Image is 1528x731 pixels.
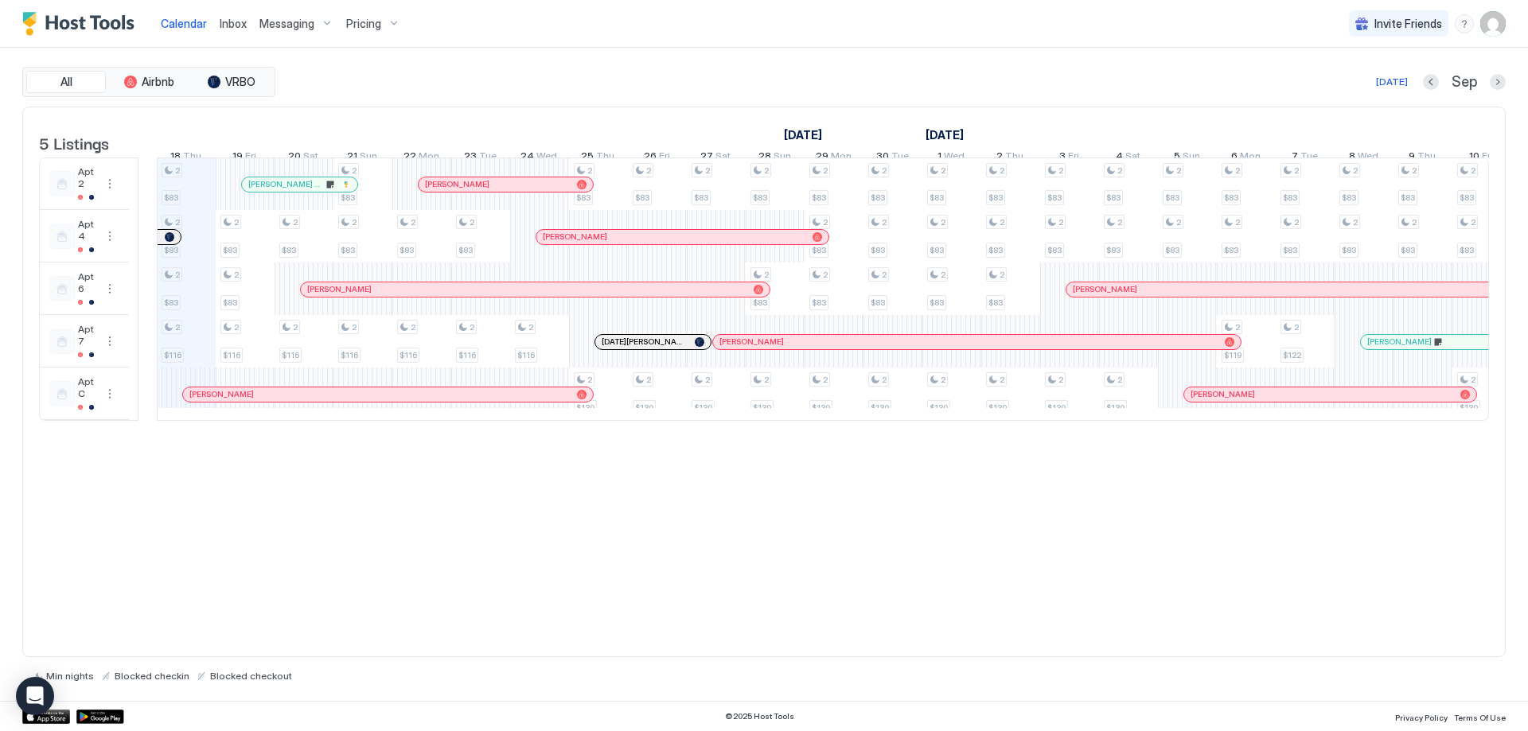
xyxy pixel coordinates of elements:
a: Terms Of Use [1454,708,1506,725]
a: October 1, 2025 [934,146,969,169]
a: September 29, 2025 [812,146,856,169]
span: $83 [1401,192,1415,203]
span: 2 [764,375,769,385]
span: 2 [1000,165,1004,176]
span: 2 [352,322,357,332]
span: 2 [234,322,239,332]
span: Sun [774,150,791,166]
span: 2 [941,375,945,385]
span: 2 [1235,322,1240,332]
a: Calendar [161,15,207,32]
span: Tue [891,150,909,166]
a: September 3, 2025 [780,123,826,146]
span: 2 [352,217,357,227]
span: 1 [937,150,941,166]
a: October 2, 2025 [992,146,1027,169]
span: $83 [341,192,355,203]
button: More options [100,332,119,351]
span: [PERSON_NAME] [1367,336,1432,347]
button: All [26,71,106,93]
span: VRBO [225,75,255,89]
span: 2 [1235,165,1240,176]
span: Pricing [346,17,381,31]
span: 10 [1469,150,1479,166]
button: VRBO [192,71,271,93]
span: 2 [234,217,239,227]
span: 30 [876,150,889,166]
span: 2 [528,322,533,332]
div: menu [100,227,119,246]
span: $83 [753,297,767,308]
span: Wed [944,150,965,166]
div: menu [1455,14,1474,33]
span: 2 [764,165,769,176]
span: $83 [1224,192,1238,203]
span: Apt 4 [78,218,94,242]
a: October 7, 2025 [1288,146,1322,169]
span: [PERSON_NAME] [719,336,784,347]
span: Mon [831,150,852,166]
span: $83 [635,192,649,203]
span: $130 [1047,402,1066,413]
span: 2 [1176,165,1181,176]
span: 5 [1174,150,1180,166]
span: All [60,75,72,89]
span: 4 [1116,150,1123,166]
span: 2 [175,322,180,332]
span: 2 [882,165,887,176]
span: 2 [234,270,239,280]
a: October 1, 2025 [922,123,968,146]
a: September 22, 2025 [400,146,443,169]
button: Next month [1490,74,1506,90]
span: 2 [1294,165,1299,176]
span: 2 [411,322,415,332]
span: Apt 7 [78,323,94,347]
span: 2 [587,165,592,176]
span: 2 [996,150,1003,166]
span: 2 [470,322,474,332]
span: 2 [411,217,415,227]
span: 28 [758,150,771,166]
span: 2 [1000,270,1004,280]
span: Blocked checkin [115,670,189,682]
span: Fri [659,150,670,166]
span: $83 [1047,245,1062,255]
span: Inbox [220,17,247,30]
span: $116 [164,350,181,360]
span: $130 [812,402,830,413]
span: 2 [1294,322,1299,332]
span: $83 [164,245,178,255]
span: 2 [1000,375,1004,385]
a: September 24, 2025 [516,146,561,169]
span: Thu [596,150,614,166]
span: $83 [400,245,414,255]
a: Privacy Policy [1395,708,1448,725]
span: 2 [1235,217,1240,227]
span: $83 [1165,245,1179,255]
span: Mon [419,150,439,166]
span: 22 [403,150,416,166]
span: 2 [1471,165,1475,176]
span: 2 [646,375,651,385]
span: Apt 2 [78,165,94,189]
span: Blocked checkout [210,670,292,682]
span: [PERSON_NAME] [307,284,372,294]
span: $83 [871,245,885,255]
span: 6 [1231,150,1238,166]
span: 2 [882,217,887,227]
span: 2 [823,270,828,280]
span: 20 [288,150,301,166]
a: September 19, 2025 [228,146,260,169]
span: [PERSON_NAME] [543,231,607,242]
span: $116 [458,350,476,360]
span: $83 [694,192,708,203]
span: $130 [930,402,948,413]
span: Apt 6 [78,270,94,294]
span: $83 [1283,245,1297,255]
span: 27 [700,150,713,166]
span: $116 [400,350,417,360]
span: 2 [941,165,945,176]
span: © 2025 Host Tools [725,711,794,721]
span: 2 [764,270,769,280]
span: 2 [470,217,474,227]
